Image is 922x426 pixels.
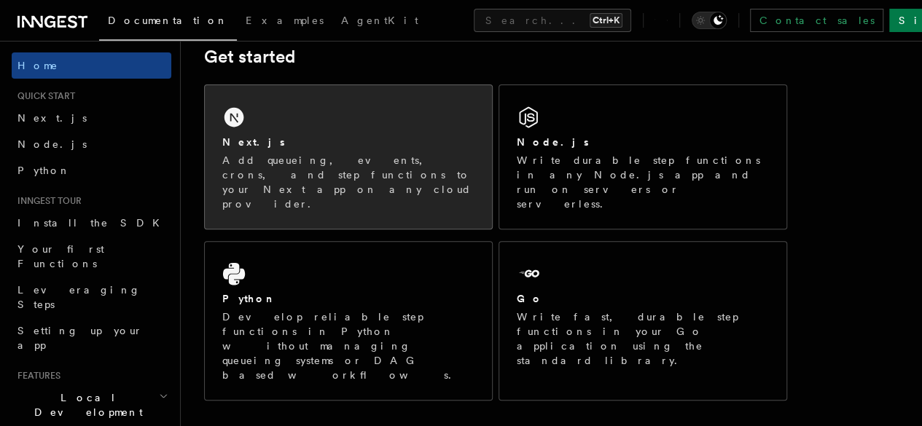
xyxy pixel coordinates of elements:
[12,52,171,79] a: Home
[12,277,171,317] a: Leveraging Steps
[204,84,493,229] a: Next.jsAdd queueing, events, crons, and step functions to your Next app on any cloud provider.
[17,325,143,351] span: Setting up your app
[108,15,228,26] span: Documentation
[12,210,171,236] a: Install the SDK
[517,153,769,211] p: Write durable step functions in any Node.js app and run on servers or serverless.
[332,4,427,39] a: AgentKit
[17,217,168,229] span: Install the SDK
[12,157,171,184] a: Python
[12,384,171,425] button: Local Development
[17,138,87,150] span: Node.js
[222,135,285,149] h2: Next.js
[692,12,727,29] button: Toggle dark mode
[12,90,75,102] span: Quick start
[17,112,87,124] span: Next.js
[517,309,769,368] p: Write fast, durable step functions in your Go application using the standard library.
[341,15,418,26] span: AgentKit
[222,309,474,382] p: Develop reliable step functions in Python without managing queueing systems or DAG based workflows.
[12,317,171,358] a: Setting up your app
[204,241,493,401] a: PythonDevelop reliable step functions in Python without managing queueing systems or DAG based wo...
[17,58,58,73] span: Home
[517,135,589,149] h2: Node.js
[12,370,60,382] span: Features
[246,15,324,26] span: Examples
[517,291,543,306] h2: Go
[12,390,159,419] span: Local Development
[222,153,474,211] p: Add queueing, events, crons, and step functions to your Next app on any cloud provider.
[222,291,276,306] h2: Python
[750,9,883,32] a: Contact sales
[17,284,141,310] span: Leveraging Steps
[237,4,332,39] a: Examples
[12,195,82,207] span: Inngest tour
[474,9,631,32] button: Search...Ctrl+K
[17,243,104,269] span: Your first Functions
[499,84,787,229] a: Node.jsWrite durable step functions in any Node.js app and run on servers or serverless.
[590,13,622,28] kbd: Ctrl+K
[17,165,71,176] span: Python
[99,4,237,41] a: Documentation
[12,236,171,277] a: Your first Functions
[12,131,171,157] a: Node.js
[499,241,787,401] a: GoWrite fast, durable step functions in your Go application using the standard library.
[204,47,295,67] a: Get started
[12,105,171,131] a: Next.js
